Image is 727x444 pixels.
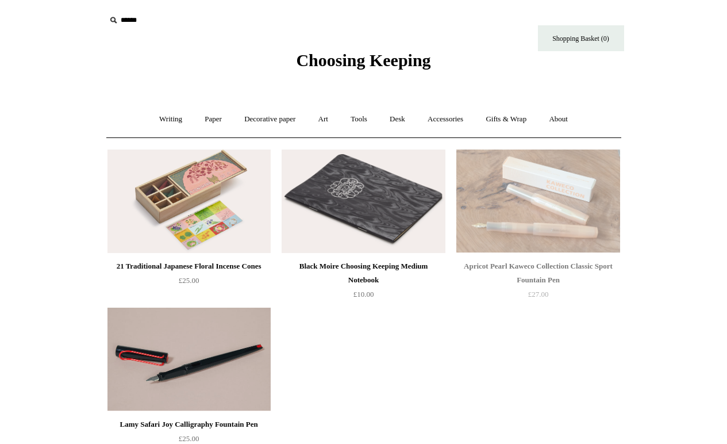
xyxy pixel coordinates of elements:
a: Writing [149,104,193,135]
a: Lamy Safari Joy Calligraphy Fountain Pen Lamy Safari Joy Calligraphy Fountain Pen [107,308,271,411]
a: Desk [379,104,416,135]
a: Accessories [417,104,474,135]
a: Apricot Pearl Kaweco Collection Classic Sport Fountain Pen Apricot Pearl Kaweco Collection Classi... [456,150,620,253]
a: Art [308,104,339,135]
img: Apricot Pearl Kaweco Collection Classic Sport Fountain Pen [456,150,620,253]
a: Black Moire Choosing Keeping Medium Notebook Black Moire Choosing Keeping Medium Notebook [282,150,445,253]
span: £27.00 [528,290,549,298]
a: Black Moire Choosing Keeping Medium Notebook £10.00 [282,259,445,307]
a: Tools [340,104,378,135]
a: 21 Traditional Japanese Floral Incense Cones 21 Traditional Japanese Floral Incense Cones [107,150,271,253]
img: 21 Traditional Japanese Floral Incense Cones [107,150,271,253]
div: Lamy Safari Joy Calligraphy Fountain Pen [110,418,268,431]
img: Lamy Safari Joy Calligraphy Fountain Pen [107,308,271,411]
a: Apricot Pearl Kaweco Collection Classic Sport Fountain Pen £27.00 [456,259,620,307]
a: Decorative paper [234,104,306,135]
a: Choosing Keeping [296,60,430,68]
div: 21 Traditional Japanese Floral Incense Cones [110,259,268,273]
a: Shopping Basket (0) [538,25,624,51]
span: £25.00 [179,276,199,285]
a: Paper [194,104,232,135]
span: £10.00 [353,290,374,298]
span: Choosing Keeping [296,51,430,70]
a: About [538,104,578,135]
div: Black Moire Choosing Keeping Medium Notebook [284,259,442,287]
a: 21 Traditional Japanese Floral Incense Cones £25.00 [107,259,271,307]
img: Black Moire Choosing Keeping Medium Notebook [282,150,445,253]
div: Apricot Pearl Kaweco Collection Classic Sport Fountain Pen [459,259,617,287]
a: Gifts & Wrap [475,104,537,135]
span: £25.00 [179,434,199,443]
